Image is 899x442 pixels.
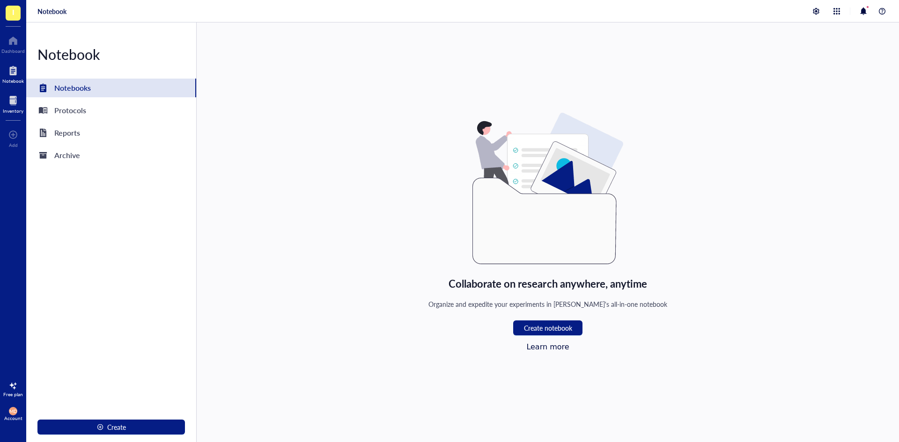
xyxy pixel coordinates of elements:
[2,63,24,84] a: Notebook
[524,324,572,332] span: Create notebook
[26,146,196,165] a: Archive
[3,391,23,397] div: Free plan
[428,299,668,309] div: Organize and expedite your experiments in [PERSON_NAME]'s all-in-one notebook
[37,7,66,15] a: Notebook
[3,93,23,114] a: Inventory
[37,420,185,435] button: Create
[54,104,86,117] div: Protocols
[26,45,196,64] div: Notebook
[9,408,17,414] span: MD
[12,6,15,18] span: I
[3,108,23,114] div: Inventory
[449,275,648,291] div: Collaborate on research anywhere, anytime
[54,81,91,94] div: Notebooks
[526,342,569,351] a: Learn more
[26,101,196,120] a: Protocols
[1,48,25,54] div: Dashboard
[4,415,22,421] div: Account
[54,149,80,162] div: Archive
[9,142,18,148] div: Add
[472,113,623,264] img: Empty state
[107,423,126,431] span: Create
[54,126,80,139] div: Reports
[26,79,196,97] a: Notebooks
[1,33,25,54] a: Dashboard
[2,78,24,84] div: Notebook
[513,320,582,335] button: Create notebook
[26,123,196,142] a: Reports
